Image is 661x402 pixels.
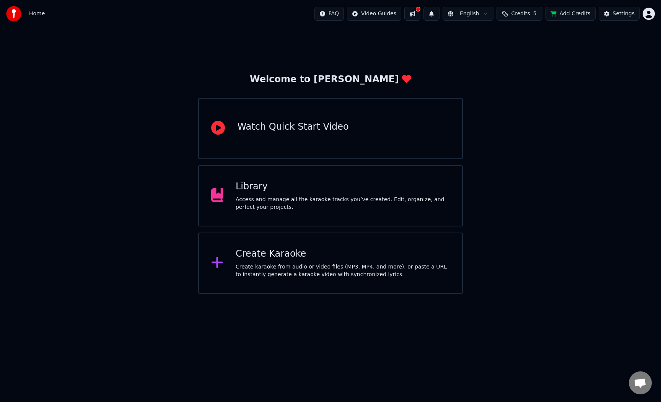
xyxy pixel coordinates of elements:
div: Welcome to [PERSON_NAME] [250,73,411,86]
img: youka [6,6,21,21]
div: Access and manage all the karaoke tracks you’ve created. Edit, organize, and perfect your projects. [236,196,450,211]
span: Credits [511,10,530,18]
div: Create Karaoke [236,248,450,260]
button: Settings [599,7,640,21]
div: Open chat [629,371,652,394]
div: Watch Quick Start Video [237,121,348,133]
div: Settings [613,10,635,18]
button: Add Credits [545,7,596,21]
span: 5 [533,10,537,18]
div: Library [236,181,450,193]
button: Credits5 [497,7,542,21]
nav: breadcrumb [29,10,45,18]
div: Create karaoke from audio or video files (MP3, MP4, and more), or paste a URL to instantly genera... [236,263,450,278]
button: FAQ [314,7,344,21]
button: Video Guides [347,7,401,21]
span: Home [29,10,45,18]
